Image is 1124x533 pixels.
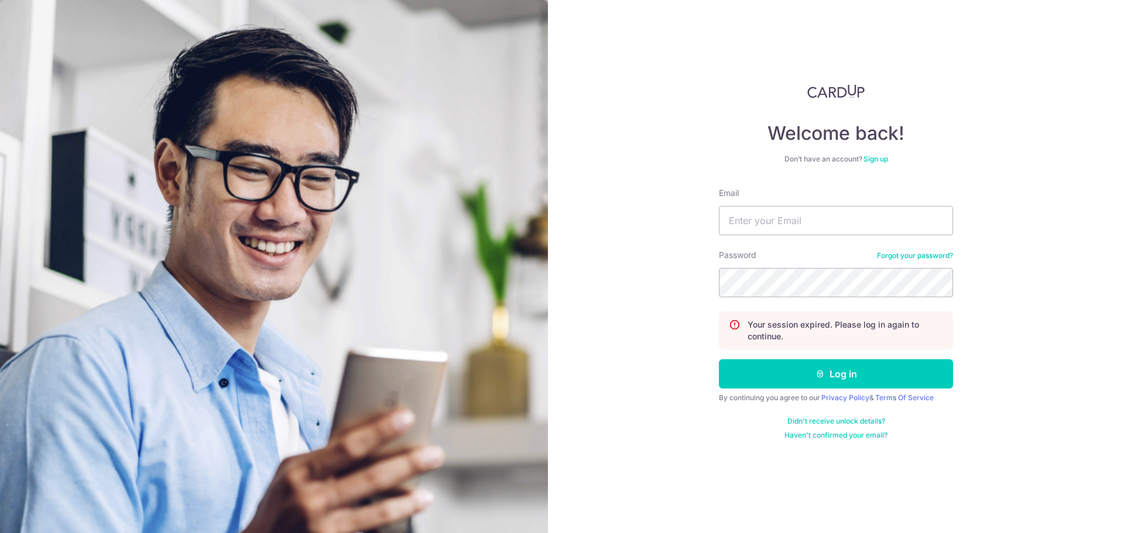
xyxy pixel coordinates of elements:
label: Password [719,249,756,261]
div: Don’t have an account? [719,154,953,164]
img: CardUp Logo [807,84,865,98]
a: Didn't receive unlock details? [787,417,885,426]
input: Enter your Email [719,206,953,235]
a: Sign up [863,154,888,163]
label: Email [719,187,739,199]
a: Privacy Policy [821,393,869,402]
a: Forgot your password? [877,251,953,260]
button: Log in [719,359,953,388]
p: Your session expired. Please log in again to continue. [748,319,943,342]
a: Haven't confirmed your email? [784,431,887,440]
a: Terms Of Service [875,393,934,402]
div: By continuing you agree to our & [719,393,953,403]
h4: Welcome back! [719,122,953,145]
